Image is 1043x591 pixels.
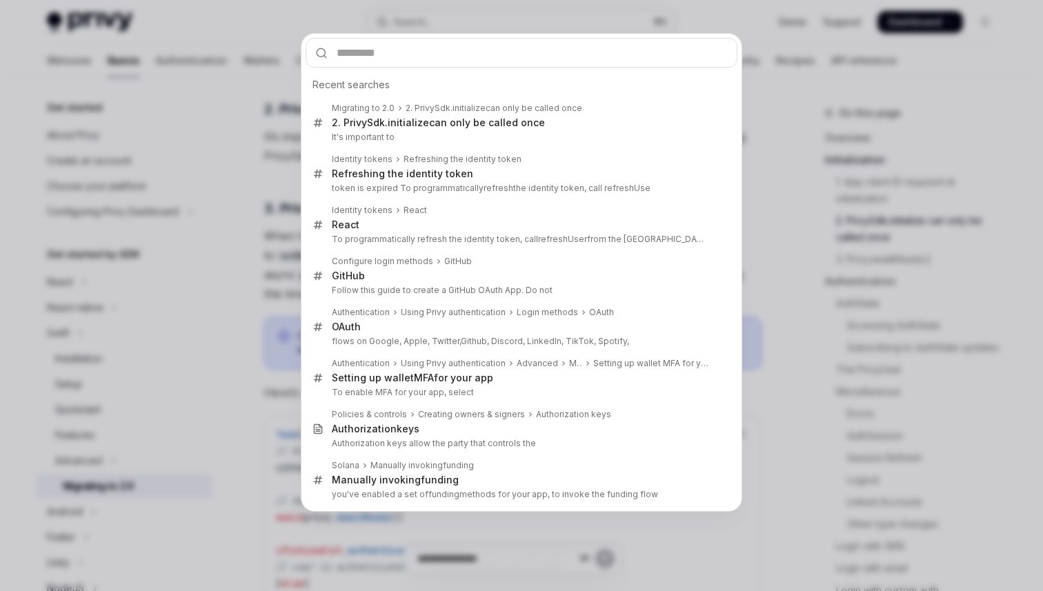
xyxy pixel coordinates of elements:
[332,132,708,143] p: It's important to
[593,358,708,369] div: Setting up wallet MFA for your app
[332,387,708,398] p: To enable MFA for your app, select
[332,423,419,435] div: Authorization s
[332,154,393,165] div: Identity tokens
[332,270,365,281] b: GitHub
[332,489,708,500] p: you've enabled a set of methods for your app, to invoke the funding flow
[484,183,513,193] b: refresh
[404,154,521,165] div: ing the identity token
[332,336,708,347] p: flows on Google, Apple, Twitter, , Discord, LinkedIn, TikTok, Spotify,
[312,78,390,92] span: Recent searches
[332,307,390,318] div: Authentication
[370,460,474,471] div: Manually invoking
[538,234,587,244] b: refreshUser
[536,409,611,420] div: Authorization keys
[332,256,433,267] div: Configure login methods
[517,358,558,369] div: Advanced
[406,103,582,114] div: 2. PrivySdk. can only be called once
[332,409,407,420] div: Policies & controls
[332,103,395,114] div: Migrating to 2.0
[332,183,708,194] p: token is expired To programmatically the identity token, call refreshUse
[332,168,370,179] b: Refresh
[414,372,434,383] b: MFA
[332,438,708,449] p: Authorization keys allow the party that controls the
[332,358,390,369] div: Authentication
[401,358,506,369] div: Using Privy authentication
[332,460,359,471] div: Solana
[332,168,473,180] div: ing the identity token
[332,372,493,384] div: Setting up wallet for your app
[332,474,459,486] div: Manually invoking
[397,423,414,434] b: key
[332,117,545,129] div: 2. PrivySdk. can only be called once
[428,489,459,499] b: funding
[332,234,708,245] p: To programmatically refresh the identity token, call from the [GEOGRAPHIC_DATA]
[517,307,578,318] div: Login methods
[569,358,582,369] div: MFA
[589,307,614,318] div: OAuth
[401,307,506,318] div: Using Privy authentication
[461,336,487,346] b: Github
[418,409,525,420] div: Creating owners & signers
[421,474,459,485] b: funding
[404,154,436,164] b: Refresh
[404,205,427,216] div: React
[332,205,393,216] div: Identity tokens
[453,103,486,113] b: initialize
[388,117,429,128] b: initialize
[444,256,472,266] b: GitHub
[332,219,359,231] div: React
[332,321,361,333] div: OAuth
[332,285,708,296] p: Follow this guide to create a GitHub OAuth App. Do not
[443,460,474,470] b: funding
